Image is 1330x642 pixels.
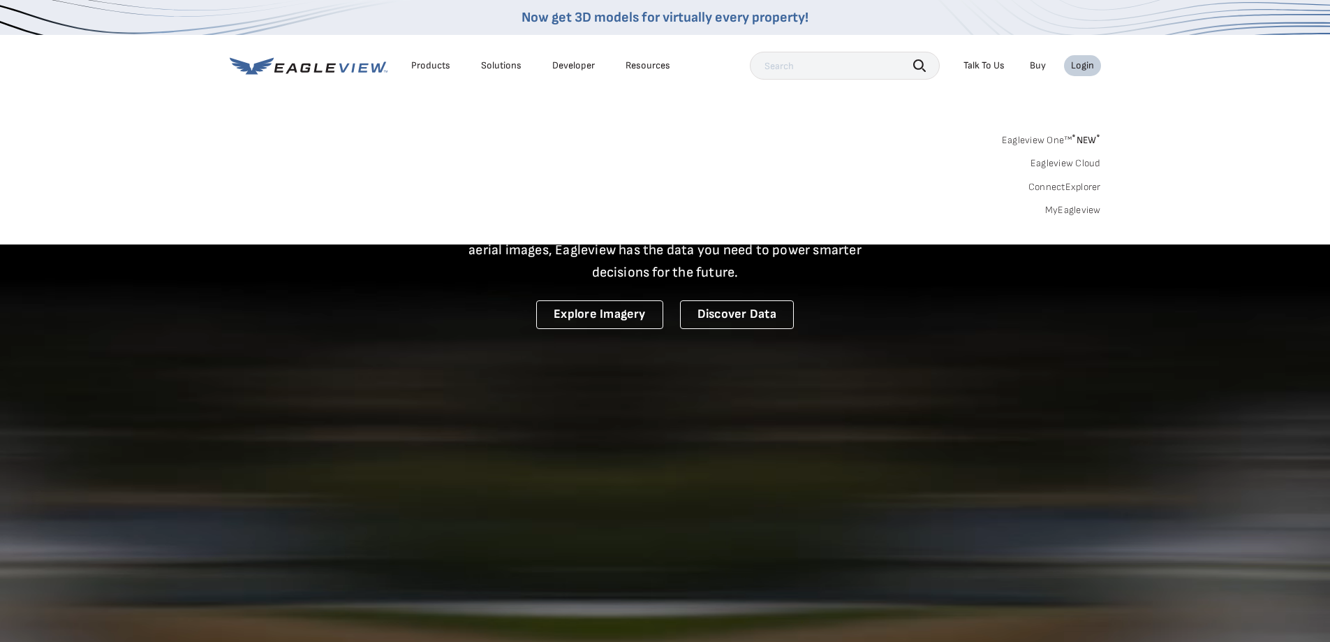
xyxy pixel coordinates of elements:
[1072,134,1100,146] span: NEW
[1071,59,1094,72] div: Login
[1002,130,1101,146] a: Eagleview One™*NEW*
[1045,204,1101,217] a: MyEagleview
[536,300,663,329] a: Explore Imagery
[626,59,670,72] div: Resources
[1030,157,1101,170] a: Eagleview Cloud
[522,9,808,26] a: Now get 3D models for virtually every property!
[481,59,522,72] div: Solutions
[452,217,879,284] p: A new era starts here. Built on more than 3.5 billion high-resolution aerial images, Eagleview ha...
[680,300,794,329] a: Discover Data
[1030,59,1046,72] a: Buy
[963,59,1005,72] div: Talk To Us
[750,52,940,80] input: Search
[552,59,595,72] a: Developer
[411,59,450,72] div: Products
[1028,181,1101,194] a: ConnectExplorer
